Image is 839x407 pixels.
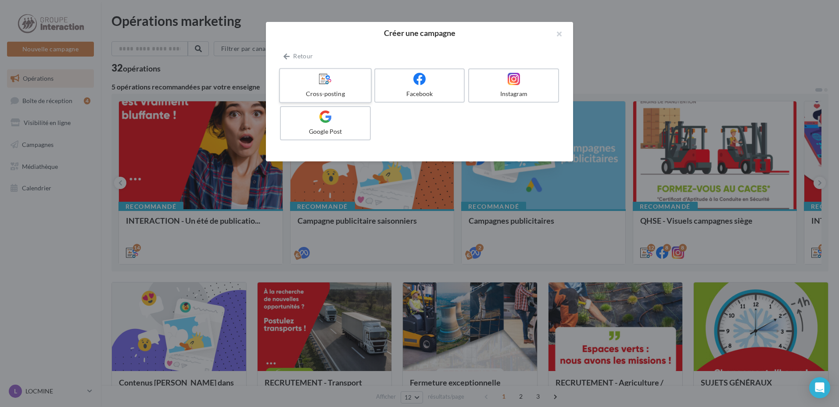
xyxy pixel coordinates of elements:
div: Facebook [379,89,461,98]
div: Google Post [284,127,366,136]
div: Cross-posting [283,89,367,98]
h2: Créer une campagne [280,29,559,37]
div: Open Intercom Messenger [809,377,830,398]
div: Instagram [473,89,555,98]
button: Retour [280,51,316,61]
